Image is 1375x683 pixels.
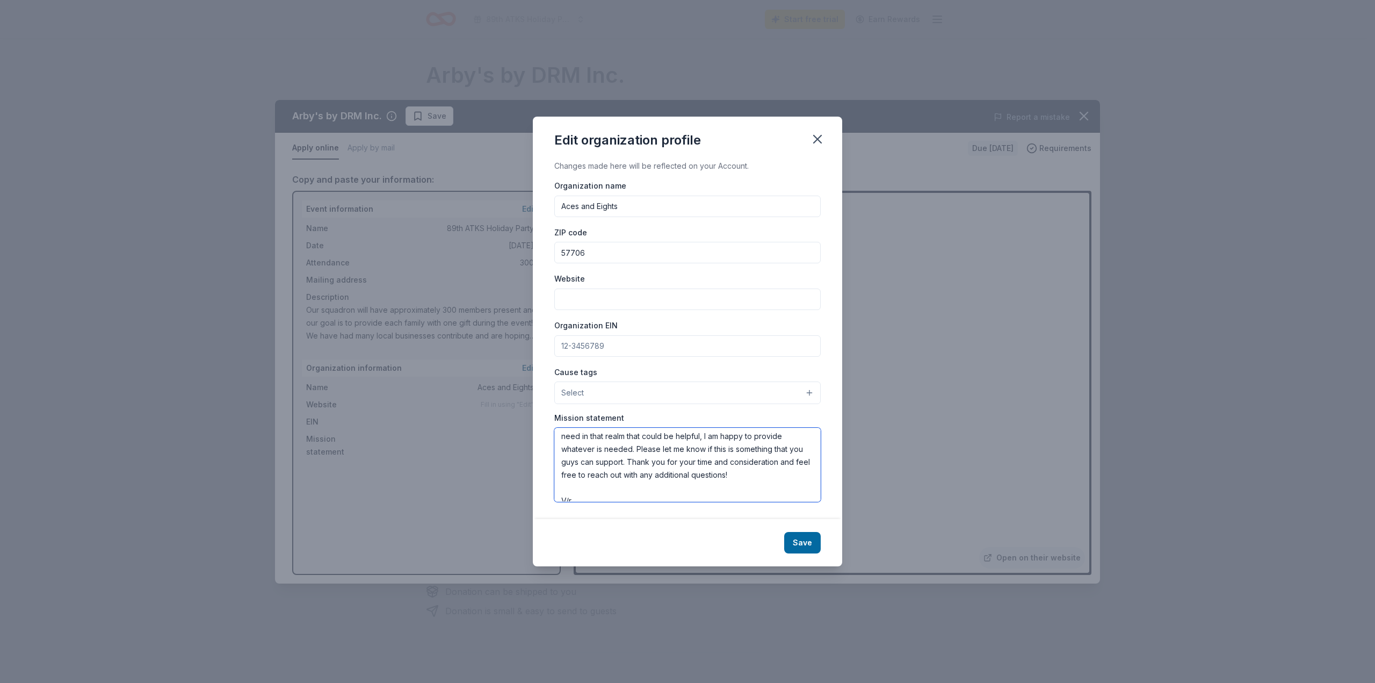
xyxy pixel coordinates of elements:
[784,532,821,553] button: Save
[554,382,821,404] button: Select
[554,242,821,263] input: 12345 (U.S. only)
[554,227,587,238] label: ZIP code
[554,320,618,331] label: Organization EIN
[554,160,821,172] div: Changes made here will be reflected on your Account.
[554,132,701,149] div: Edit organization profile
[554,274,585,284] label: Website
[561,386,584,399] span: Select
[554,367,597,378] label: Cause tags
[554,181,626,191] label: Organization name
[554,428,821,502] textarea: Additionally, we are a 501c non-profit so if there is any info that you need in that realm that c...
[554,335,821,357] input: 12-3456789
[554,413,624,423] label: Mission statement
